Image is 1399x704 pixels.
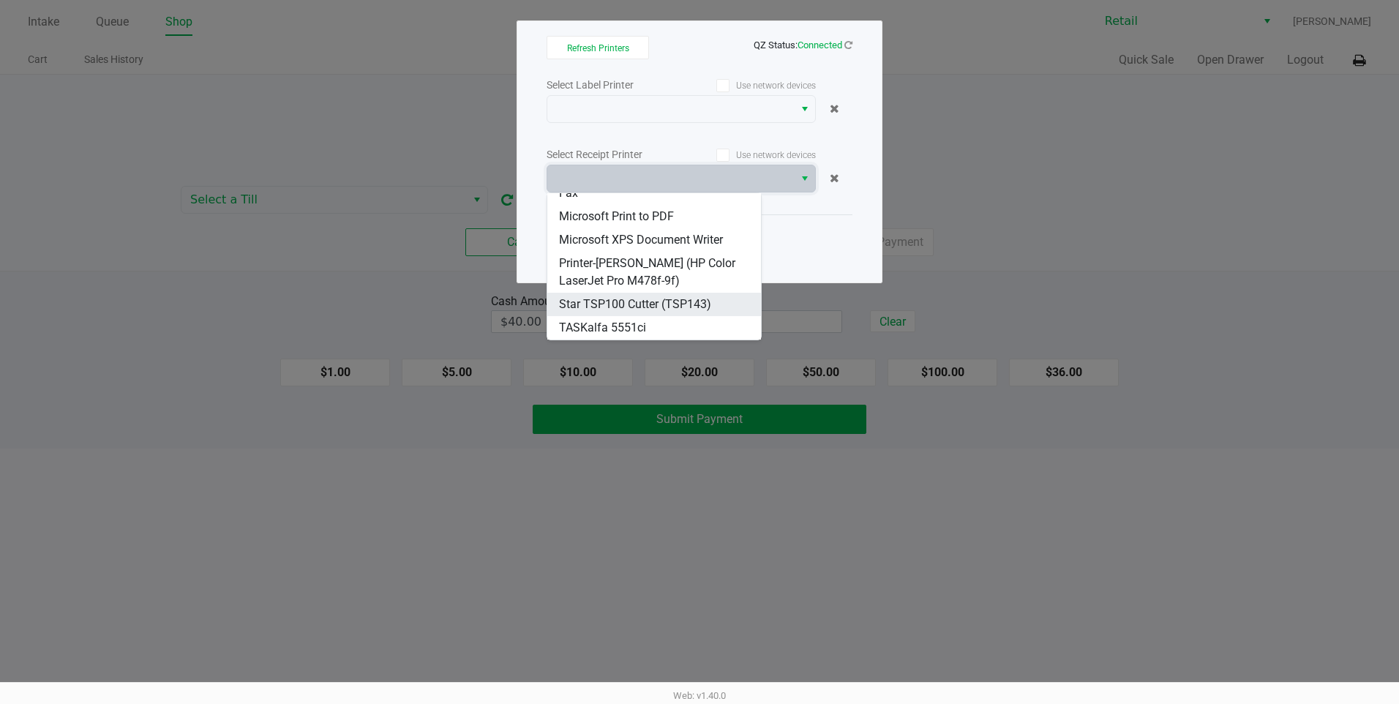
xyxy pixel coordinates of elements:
[559,319,646,337] span: TASKalfa 5551ci
[547,36,649,59] button: Refresh Printers
[798,40,842,50] span: Connected
[794,96,815,122] button: Select
[559,231,723,249] span: Microsoft XPS Document Writer
[547,78,681,93] div: Select Label Printer
[673,690,726,701] span: Web: v1.40.0
[794,165,815,192] button: Select
[681,79,816,92] label: Use network devices
[559,184,578,202] span: Fax
[567,43,629,53] span: Refresh Printers
[559,208,674,225] span: Microsoft Print to PDF
[681,149,816,162] label: Use network devices
[754,40,852,50] span: QZ Status:
[547,147,681,162] div: Select Receipt Printer
[559,296,711,313] span: Star TSP100 Cutter (TSP143)
[559,255,749,290] span: Printer-[PERSON_NAME] (HP Color LaserJet Pro M478f-9f)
